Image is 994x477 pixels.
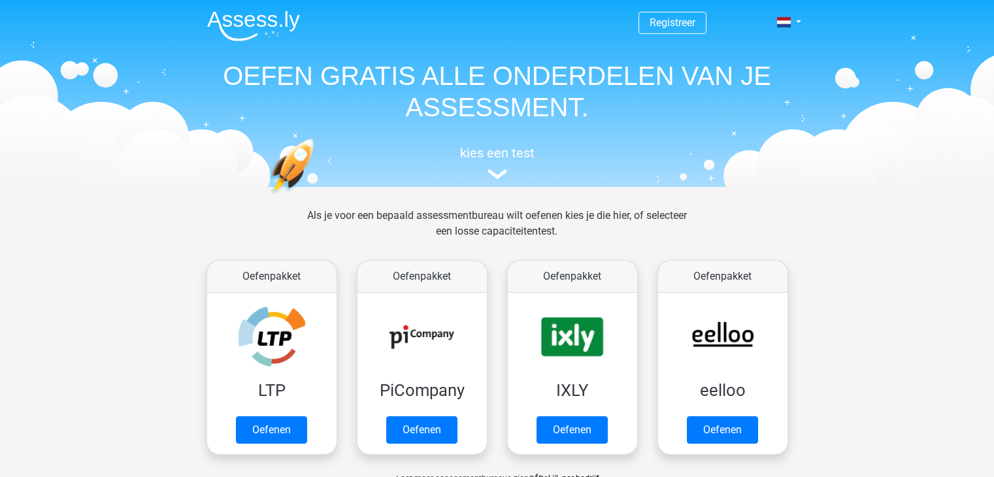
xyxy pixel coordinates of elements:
a: Oefenen [537,416,608,444]
img: Assessly [207,10,300,41]
a: Oefenen [236,416,307,444]
h1: OEFEN GRATIS ALLE ONDERDELEN VAN JE ASSESSMENT. [197,60,798,123]
a: Oefenen [386,416,457,444]
a: Oefenen [687,416,758,444]
a: Registreer [650,16,695,29]
h5: kies een test [197,145,798,161]
img: assessment [488,169,507,179]
a: kies een test [197,145,798,180]
img: oefenen [269,139,365,257]
div: Als je voor een bepaald assessmentbureau wilt oefenen kies je die hier, of selecteer een losse ca... [297,208,697,255]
